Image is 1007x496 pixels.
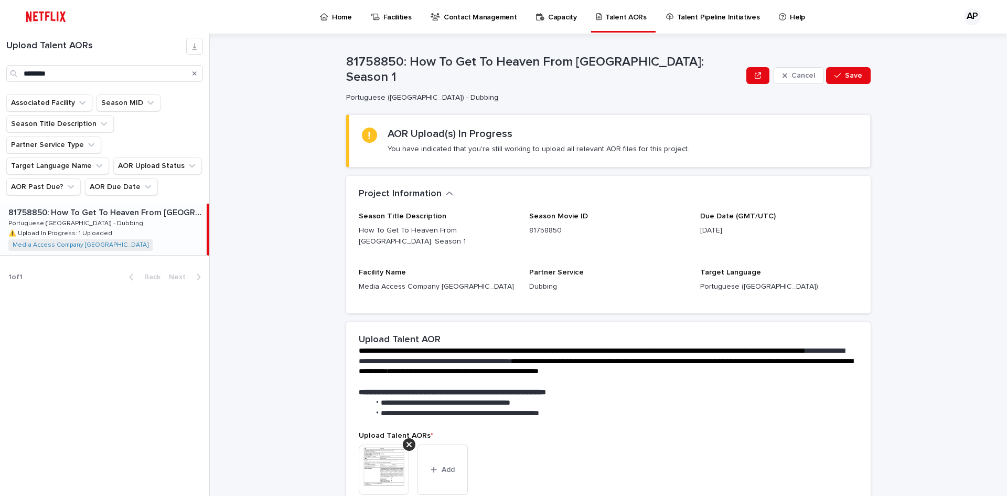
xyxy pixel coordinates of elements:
span: Add [442,466,455,473]
span: Season Title Description [359,213,446,220]
p: ⚠️ Upload In Progress: 1 Uploaded [8,228,114,237]
span: Next [169,273,192,281]
span: Due Date (GMT/UTC) [700,213,776,220]
button: Add [417,445,468,495]
button: AOR Upload Status [113,157,202,174]
p: You have indicated that you're still working to upload all relevant AOR files for this project. [388,144,689,154]
button: Save [826,67,871,84]
p: Portuguese ([GEOGRAPHIC_DATA]) - Dubbing [8,218,145,227]
button: Season Title Description [6,115,114,132]
h2: AOR Upload(s) In Progress [388,128,512,140]
button: AOR Past Due? [6,178,81,195]
input: Search [6,65,203,82]
div: AP [964,8,981,25]
button: AOR Due Date [85,178,158,195]
p: Portuguese ([GEOGRAPHIC_DATA]) [700,281,858,292]
span: Target Language [700,269,761,276]
span: Back [138,273,160,281]
p: Dubbing [529,281,687,292]
span: Upload Talent AORs [359,432,433,439]
img: ifQbXi3ZQGMSEF7WDB7W [21,6,71,27]
span: Save [845,72,862,79]
p: 81758850 [529,225,687,236]
p: Media Access Company [GEOGRAPHIC_DATA] [359,281,517,292]
p: [DATE] [700,225,858,236]
button: Project Information [359,188,453,200]
p: 81758850: How To Get To Heaven From Belfast: Season 1 [8,206,205,218]
p: Portuguese ([GEOGRAPHIC_DATA]) - Dubbing [346,93,738,102]
p: 81758850: How To Get To Heaven From [GEOGRAPHIC_DATA]: Season 1 [346,55,742,85]
span: Facility Name [359,269,406,276]
p: How To Get To Heaven From [GEOGRAPHIC_DATA]: Season 1 [359,225,517,247]
button: Back [121,272,165,282]
span: Cancel [791,72,815,79]
button: Next [165,272,209,282]
button: Target Language Name [6,157,109,174]
button: Cancel [774,67,824,84]
h2: Upload Talent AOR [359,334,441,346]
a: Media Access Company [GEOGRAPHIC_DATA] [13,241,148,249]
button: Partner Service Type [6,136,101,153]
button: Associated Facility [6,94,92,111]
span: Partner Service [529,269,584,276]
span: Season Movie ID [529,213,588,220]
h2: Project Information [359,188,442,200]
h1: Upload Talent AORs [6,40,186,52]
button: Season MID [97,94,160,111]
